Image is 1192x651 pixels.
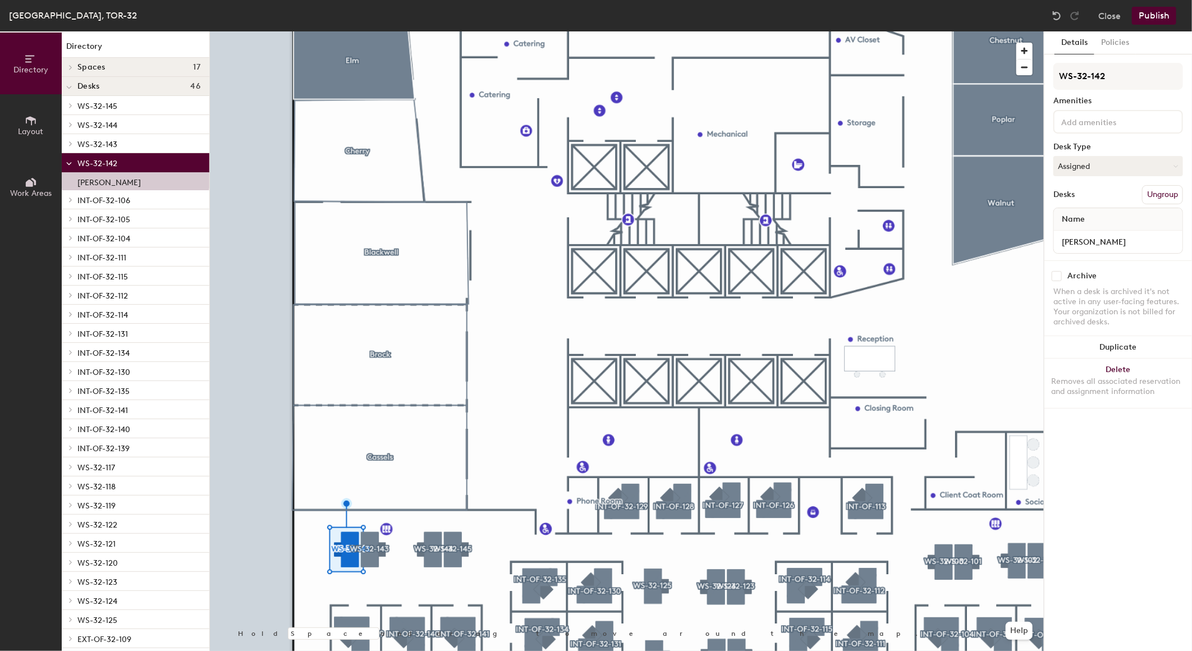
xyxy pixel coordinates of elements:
[77,272,128,282] span: INT-OF-32-115
[77,82,99,91] span: Desks
[1094,31,1136,54] button: Policies
[13,65,48,75] span: Directory
[1056,234,1180,250] input: Unnamed desk
[1006,622,1033,640] button: Help
[77,102,117,111] span: WS-32-145
[1053,156,1183,176] button: Assigned
[77,121,117,130] span: WS-32-144
[77,253,126,263] span: INT-OF-32-111
[77,597,117,606] span: WS-32-124
[1067,272,1097,281] div: Archive
[1053,143,1183,152] div: Desk Type
[77,482,116,492] span: WS-32-118
[77,616,117,625] span: WS-32-125
[1053,287,1183,327] div: When a desk is archived it's not active in any user-facing features. Your organization is not bil...
[190,82,200,91] span: 46
[10,189,52,198] span: Work Areas
[1053,97,1183,106] div: Amenities
[1059,114,1160,128] input: Add amenities
[77,140,117,149] span: WS-32-143
[77,368,130,377] span: INT-OF-32-130
[1132,7,1176,25] button: Publish
[77,387,130,396] span: INT-OF-32-135
[77,196,130,205] span: INT-OF-32-106
[62,40,209,58] h1: Directory
[77,234,130,244] span: INT-OF-32-104
[1098,7,1121,25] button: Close
[77,558,118,568] span: WS-32-120
[1044,336,1192,359] button: Duplicate
[77,444,130,453] span: INT-OF-32-139
[77,463,115,473] span: WS-32-117
[1069,10,1080,21] img: Redo
[193,63,200,72] span: 17
[1056,209,1090,230] span: Name
[9,8,137,22] div: [GEOGRAPHIC_DATA], TOR-32
[1142,185,1183,204] button: Ungroup
[1053,190,1075,199] div: Desks
[1051,377,1185,397] div: Removes all associated reservation and assignment information
[1044,359,1192,408] button: DeleteRemoves all associated reservation and assignment information
[77,159,117,168] span: WS-32-142
[77,349,130,358] span: INT-OF-32-134
[77,577,117,587] span: WS-32-123
[77,215,130,224] span: INT-OF-32-105
[77,310,128,320] span: INT-OF-32-114
[19,127,44,136] span: Layout
[77,291,128,301] span: INT-OF-32-112
[1055,31,1094,54] button: Details
[77,539,116,549] span: WS-32-121
[77,63,106,72] span: Spaces
[77,520,117,530] span: WS-32-122
[1051,10,1062,21] img: Undo
[77,635,131,644] span: EXT-OF-32-109
[77,501,116,511] span: WS-32-119
[77,175,141,187] p: [PERSON_NAME]
[77,425,130,434] span: INT-OF-32-140
[77,329,128,339] span: INT-OF-32-131
[77,406,128,415] span: INT-OF-32-141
